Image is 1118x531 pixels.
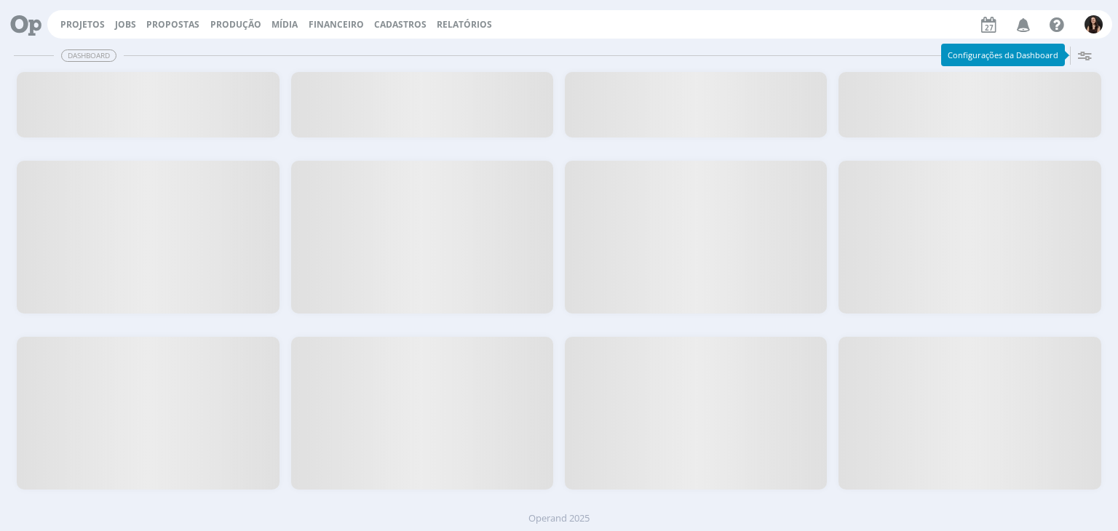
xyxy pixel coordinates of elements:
img: I [1085,15,1103,33]
a: Projetos [60,18,105,31]
span: Propostas [146,18,199,31]
span: Cadastros [374,18,427,31]
button: Jobs [111,19,140,31]
span: Dashboard [61,49,116,62]
button: Propostas [142,19,204,31]
a: Mídia [271,18,298,31]
button: Cadastros [370,19,431,31]
button: Projetos [56,19,109,31]
div: Configurações da Dashboard [941,44,1065,66]
button: Mídia [267,19,302,31]
button: Produção [206,19,266,31]
a: Financeiro [309,18,364,31]
button: Financeiro [304,19,368,31]
a: Produção [210,18,261,31]
a: Relatórios [437,18,492,31]
button: I [1084,12,1103,37]
a: Jobs [115,18,136,31]
button: Relatórios [432,19,496,31]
